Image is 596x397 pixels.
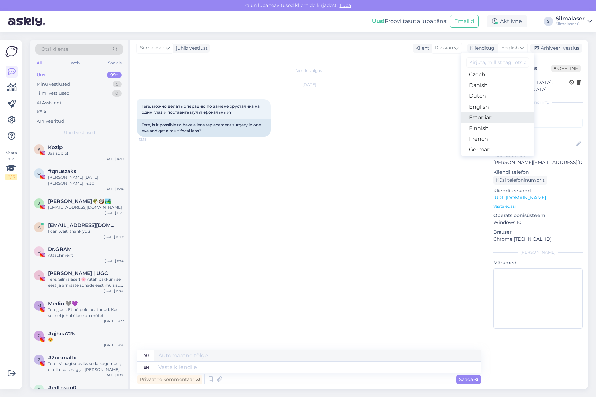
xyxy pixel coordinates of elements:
[107,72,122,78] div: 99+
[48,222,118,228] span: aulikkihellberg@hotmail.com
[413,45,429,52] div: Klient
[38,225,41,230] span: a
[493,203,583,209] p: Vaata edasi ...
[140,44,164,52] span: Silmalaser
[143,350,149,361] div: ru
[69,59,81,67] div: Web
[137,82,481,88] div: [DATE]
[104,156,124,161] div: [DATE] 10:17
[37,81,70,88] div: Minu vestlused
[5,45,18,58] img: Askly Logo
[493,159,583,166] p: [PERSON_NAME][EMAIL_ADDRESS][DOMAIN_NAME]
[104,234,124,239] div: [DATE] 10:56
[37,303,41,308] span: M
[38,147,41,152] span: K
[461,102,534,112] a: English
[104,373,124,378] div: [DATE] 11:08
[461,123,534,134] a: Finnish
[48,301,78,307] span: Merlin 🩶💜
[38,333,41,338] span: g
[467,45,496,52] div: Klienditugi
[104,288,124,293] div: [DATE] 19:08
[530,44,582,53] div: Arhiveeri vestlus
[493,229,583,236] p: Brauser
[137,68,481,74] div: Vestlus algas
[64,130,95,136] span: Uued vestlused
[493,259,583,266] p: Märkmed
[493,118,583,128] input: Lisa tag
[461,80,534,91] a: Danish
[494,140,575,148] input: Lisa nimi
[48,252,124,258] div: Attachment
[48,307,124,319] div: Tere, just. Et nö pole peatunud. Kas sellisel juhul üldse on mõtet kontrollida, kas sobiksin oper...
[466,57,529,68] input: Kirjuta, millist tag'i otsid
[48,228,124,234] div: I can wait, thank you
[493,176,547,185] div: Küsi telefoninumbrit
[112,90,122,97] div: 0
[544,17,553,26] div: S
[38,357,40,362] span: 2
[137,119,271,137] div: Tere, is it possible to have a lens replacement surgery in one eye and get a multifocal lens?
[48,355,76,361] span: #2onmaltx
[551,65,581,72] span: Offline
[137,375,202,384] div: Privaatne kommentaar
[41,46,68,53] span: Otsi kliente
[493,109,583,116] p: Kliendi tag'id
[338,2,353,8] span: Luba
[556,16,585,21] div: Silmalaser
[493,130,583,137] p: Kliendi nimi
[37,72,45,78] div: Uus
[173,45,208,52] div: juhib vestlust
[105,210,124,215] div: [DATE] 11:32
[35,59,43,67] div: All
[38,201,40,206] span: J
[48,144,63,150] span: Kozip
[450,15,479,28] button: Emailid
[48,337,124,343] div: 😍
[493,99,583,105] div: Kliendi info
[48,204,124,210] div: [EMAIL_ADDRESS][DOMAIN_NAME]
[461,134,534,144] a: French
[37,171,41,176] span: q
[501,44,519,52] span: English
[48,168,76,174] span: #qnuszaks
[461,91,534,102] a: Dutch
[493,219,583,226] p: Windows 10
[493,249,583,255] div: [PERSON_NAME]
[372,18,385,24] b: Uus!
[144,362,149,373] div: en
[48,270,108,276] span: Helge Kalde | UGC
[37,100,62,106] div: AI Assistent
[493,169,583,176] p: Kliendi telefon
[461,112,534,123] a: Estonian
[48,385,76,391] span: #edtnsop0
[487,15,527,27] div: Aktiivne
[48,174,124,186] div: [PERSON_NAME] [DATE][PERSON_NAME] 14.30
[104,343,124,348] div: [DATE] 19:28
[493,152,583,159] p: Kliendi email
[556,16,592,27] a: SilmalaserSilmalaser OÜ
[48,198,111,204] span: Janete Aas🌴🥥🏞️
[5,150,17,180] div: Vaata siia
[37,273,41,278] span: H
[104,319,124,324] div: [DATE] 19:33
[37,109,46,115] div: Kõik
[372,17,447,25] div: Proovi tasuta juba täna:
[556,21,585,27] div: Silmalaser OÜ
[37,249,41,254] span: D
[37,118,64,125] div: Arhiveeritud
[493,187,583,194] p: Klienditeekond
[38,387,40,392] span: e
[105,258,124,263] div: [DATE] 8:40
[48,150,124,156] div: Jaa sobib!
[48,246,72,252] span: Dr.GRAM
[48,361,124,373] div: Tere. Minagi sooviks seda kogemust, et olla taas nägija. [PERSON_NAME] alates neljandast klassist...
[113,81,122,88] div: 5
[139,137,164,142] span: 12:18
[5,174,17,180] div: 2 / 3
[48,276,124,288] div: Tere, Silmalaser! 🌸 Aitäh pakkumise eest ja armsate sõnade eest mu sisu kohta 🙏 See kõlab väga põ...
[461,144,534,155] a: German
[48,331,75,337] span: #gjhca72k
[461,69,534,80] a: Czech
[493,212,583,219] p: Operatsioonisüsteem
